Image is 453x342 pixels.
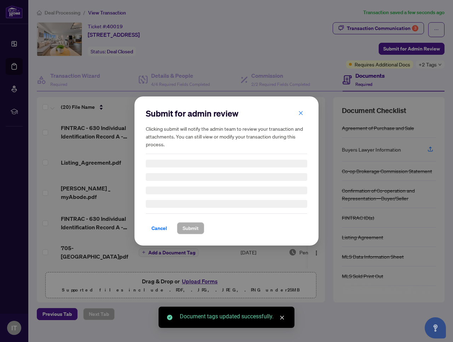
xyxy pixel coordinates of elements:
button: Open asap [425,317,446,338]
span: close [298,111,303,116]
button: Cancel [146,222,173,234]
span: close [280,315,285,320]
button: Submit [177,222,204,234]
div: Document tags updated successfully. [180,312,286,321]
h5: Clicking submit will notify the admin team to review your transaction and attachments. You can st... [146,125,307,148]
h2: Submit for admin review [146,108,307,119]
span: Cancel [151,223,167,234]
span: check-circle [167,315,172,320]
a: Close [278,314,286,322]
